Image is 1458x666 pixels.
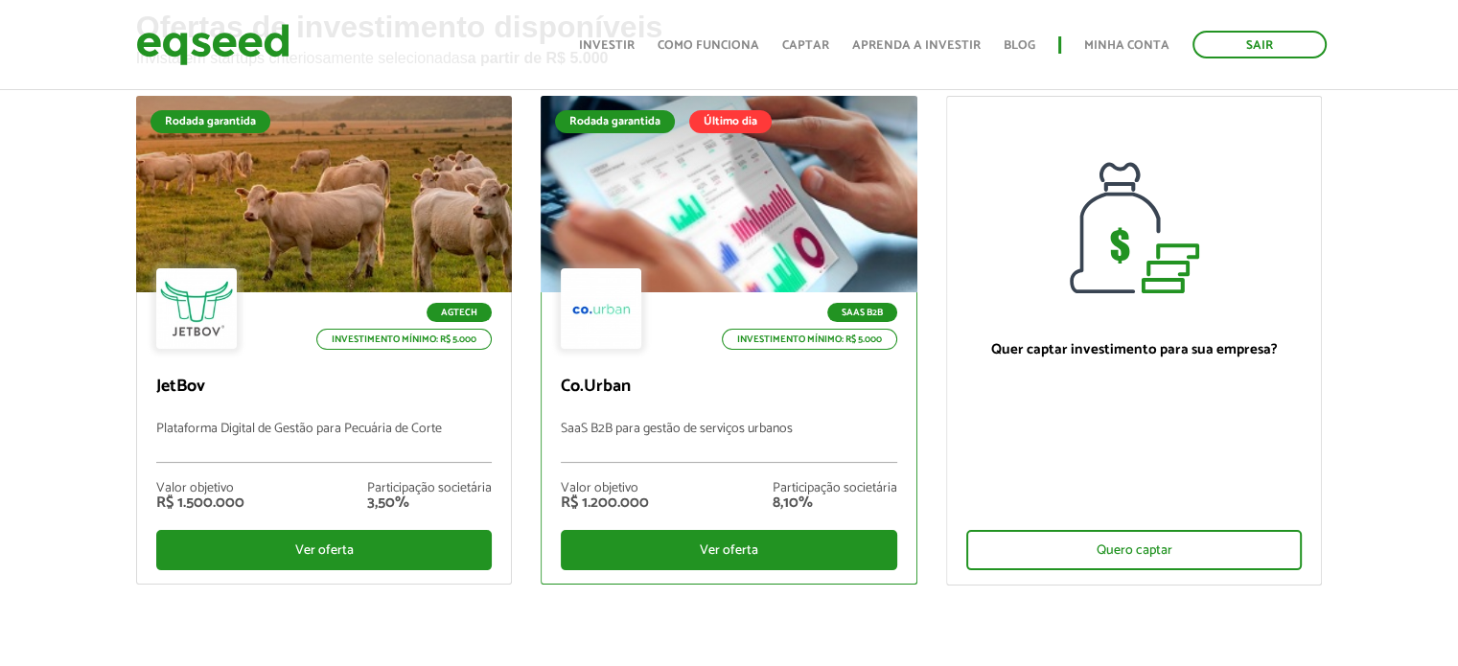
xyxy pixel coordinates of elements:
[561,422,897,463] p: SaaS B2B para gestão de serviços urbanos
[561,495,649,511] div: R$ 1.200.000
[136,96,513,585] a: Rodada garantida Agtech Investimento mínimo: R$ 5.000 JetBov Plataforma Digital de Gestão para Pe...
[1192,31,1327,58] a: Sair
[966,341,1303,358] p: Quer captar investimento para sua empresa?
[156,530,493,570] div: Ver oferta
[773,482,897,495] div: Participação societária
[561,530,897,570] div: Ver oferta
[541,96,917,585] a: Rodada garantida Último dia SaaS B2B Investimento mínimo: R$ 5.000 Co.Urban SaaS B2B para gestão ...
[367,495,492,511] div: 3,50%
[827,303,897,322] p: SaaS B2B
[150,110,270,133] div: Rodada garantida
[1004,39,1035,52] a: Blog
[156,482,244,495] div: Valor objetivo
[689,110,772,133] div: Último dia
[555,110,675,133] div: Rodada garantida
[658,39,759,52] a: Como funciona
[1084,39,1169,52] a: Minha conta
[316,329,492,350] p: Investimento mínimo: R$ 5.000
[579,39,635,52] a: Investir
[773,495,897,511] div: 8,10%
[722,329,897,350] p: Investimento mínimo: R$ 5.000
[966,530,1303,570] div: Quero captar
[852,39,981,52] a: Aprenda a investir
[136,19,289,70] img: EqSeed
[427,303,492,322] p: Agtech
[156,495,244,511] div: R$ 1.500.000
[561,377,897,398] p: Co.Urban
[156,377,493,398] p: JetBov
[946,96,1323,586] a: Quer captar investimento para sua empresa? Quero captar
[156,422,493,463] p: Plataforma Digital de Gestão para Pecuária de Corte
[561,482,649,495] div: Valor objetivo
[782,39,829,52] a: Captar
[367,482,492,495] div: Participação societária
